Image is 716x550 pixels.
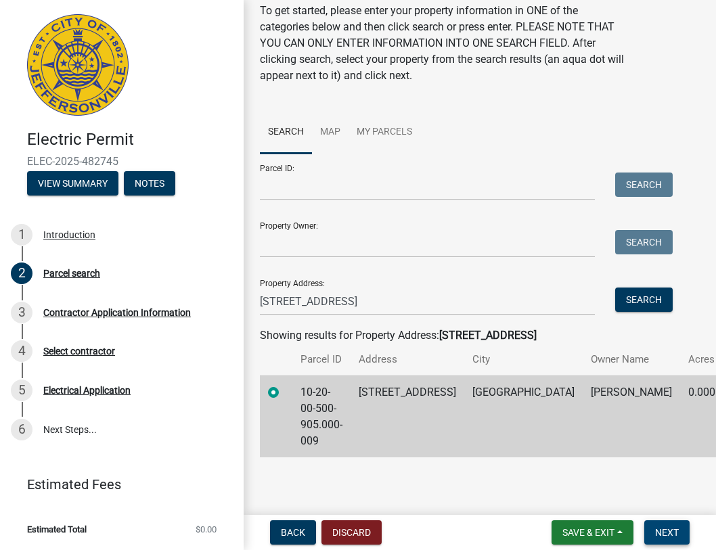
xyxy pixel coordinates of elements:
[27,130,233,150] h4: Electric Permit
[615,173,673,197] button: Search
[43,346,115,356] div: Select contractor
[349,111,420,154] a: My Parcels
[27,171,118,196] button: View Summary
[312,111,349,154] a: Map
[270,520,316,545] button: Back
[260,111,312,154] a: Search
[281,527,305,538] span: Back
[43,230,95,239] div: Introduction
[439,329,537,342] strong: [STREET_ADDRESS]
[124,179,175,189] wm-modal-confirm: Notes
[124,171,175,196] button: Notes
[11,340,32,362] div: 4
[11,471,222,498] a: Estimated Fees
[615,288,673,312] button: Search
[11,302,32,323] div: 3
[27,155,217,168] span: ELEC-2025-482745
[292,344,351,375] th: Parcel ID
[260,327,700,344] div: Showing results for Property Address:
[11,380,32,401] div: 5
[11,419,32,440] div: 6
[43,269,100,278] div: Parcel search
[11,224,32,246] div: 1
[351,344,464,375] th: Address
[464,344,583,375] th: City
[464,375,583,457] td: [GEOGRAPHIC_DATA]
[583,375,680,457] td: [PERSON_NAME]
[27,525,87,534] span: Estimated Total
[11,262,32,284] div: 2
[43,386,131,395] div: Electrical Application
[562,527,614,538] span: Save & Exit
[351,375,464,457] td: [STREET_ADDRESS]
[43,308,191,317] div: Contractor Application Information
[655,527,679,538] span: Next
[260,3,627,84] p: To get started, please enter your property information in ONE of the categories below and then cl...
[321,520,382,545] button: Discard
[615,230,673,254] button: Search
[27,14,129,116] img: City of Jeffersonville, Indiana
[292,375,351,457] td: 10-20-00-500-905.000-009
[644,520,690,545] button: Next
[196,525,217,534] span: $0.00
[583,344,680,375] th: Owner Name
[27,179,118,189] wm-modal-confirm: Summary
[552,520,633,545] button: Save & Exit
